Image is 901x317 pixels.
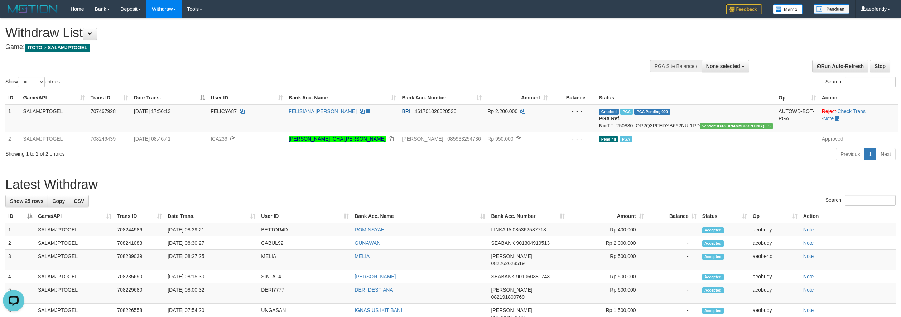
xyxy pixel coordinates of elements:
[35,270,114,283] td: SALAMJPTOGEL
[134,108,170,114] span: [DATE] 17:56:13
[258,210,352,223] th: User ID: activate to sort column ascending
[402,108,410,114] span: BRI
[647,270,699,283] td: -
[258,236,352,250] td: CABUL92
[870,60,890,72] a: Stop
[702,254,724,260] span: Accepted
[5,44,593,51] h4: Game:
[355,307,402,313] a: IGNASIUS IKIT BANI
[485,91,551,104] th: Amount: activate to sort column ascending
[35,223,114,236] td: SALAMJPTOGEL
[491,240,515,246] span: SEABANK
[211,108,237,114] span: FELICYA87
[596,91,776,104] th: Status
[91,108,116,114] span: 707467928
[803,227,814,233] a: Note
[69,195,89,207] a: CSV
[491,260,524,266] span: Copy 082262628519 to clipboard
[876,148,896,160] a: Next
[568,210,647,223] th: Amount: activate to sort column ascending
[48,195,69,207] a: Copy
[750,223,800,236] td: aeobudy
[647,210,699,223] th: Balance: activate to sort column ascending
[568,250,647,270] td: Rp 500,000
[750,236,800,250] td: aeobudy
[5,132,20,145] td: 2
[803,253,814,259] a: Note
[211,136,227,142] span: ICA239
[134,136,170,142] span: [DATE] 08:46:41
[491,274,515,279] span: SEABANK
[114,270,165,283] td: 708235690
[491,253,532,259] span: [PERSON_NAME]
[414,108,456,114] span: Copy 461701026020536 to clipboard
[702,287,724,293] span: Accepted
[165,283,258,304] td: [DATE] 08:00:32
[114,250,165,270] td: 708239039
[800,210,896,223] th: Action
[20,104,87,132] td: SALAMJPTOGEL
[35,210,114,223] th: Game/API: activate to sort column ascending
[491,307,532,313] span: [PERSON_NAME]
[258,250,352,270] td: MELIA
[512,227,546,233] span: Copy 085362587718 to clipboard
[35,283,114,304] td: SALAMJPTOGEL
[491,287,532,293] span: [PERSON_NAME]
[864,148,876,160] a: 1
[599,109,619,115] span: Grabbed
[52,198,65,204] span: Copy
[554,135,593,142] div: - - -
[812,60,868,72] a: Run Auto-Refresh
[554,108,593,115] div: - - -
[491,294,524,300] span: Copy 082191809769 to clipboard
[647,223,699,236] td: -
[803,240,814,246] a: Note
[114,283,165,304] td: 708229680
[286,91,399,104] th: Bank Acc. Name: activate to sort column ascending
[750,210,800,223] th: Op: activate to sort column ascending
[5,250,35,270] td: 3
[5,270,35,283] td: 4
[822,108,836,114] a: Reject
[650,60,702,72] div: PGA Site Balance /
[5,195,48,207] a: Show 25 rows
[647,236,699,250] td: -
[836,148,864,160] a: Previous
[702,60,749,72] button: None selected
[447,136,481,142] span: Copy 085933254736 to clipboard
[568,236,647,250] td: Rp 2,000,000
[208,91,286,104] th: User ID: activate to sort column ascending
[91,136,116,142] span: 708249439
[5,26,593,40] h1: Withdraw List
[355,274,396,279] a: [PERSON_NAME]
[165,270,258,283] td: [DATE] 08:15:30
[5,236,35,250] td: 2
[18,77,45,87] select: Showentries
[5,77,60,87] label: Show entries
[20,91,87,104] th: Game/API: activate to sort column ascending
[5,147,370,157] div: Showing 1 to 2 of 2 entries
[487,108,517,114] span: Rp 2.200.000
[620,109,633,115] span: Marked by aeohong
[568,223,647,236] td: Rp 400,000
[402,136,443,142] span: [PERSON_NAME]
[702,240,724,247] span: Accepted
[165,250,258,270] td: [DATE] 08:27:25
[702,274,724,280] span: Accepted
[706,63,740,69] span: None selected
[114,236,165,250] td: 708241083
[825,195,896,206] label: Search:
[74,198,84,204] span: CSV
[516,240,550,246] span: Copy 901304919513 to clipboard
[634,109,670,115] span: PGA Pending
[568,283,647,304] td: Rp 600,000
[355,227,385,233] a: ROMINSYAH
[165,210,258,223] th: Date Trans.: activate to sort column ascending
[568,270,647,283] td: Rp 500,000
[819,104,898,132] td: · ·
[258,283,352,304] td: DERI7777
[845,77,896,87] input: Search:
[5,104,20,132] td: 1
[700,123,773,129] span: Vendor URL: https://dashboard.q2checkout.com/secure
[599,116,620,128] b: PGA Ref. No:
